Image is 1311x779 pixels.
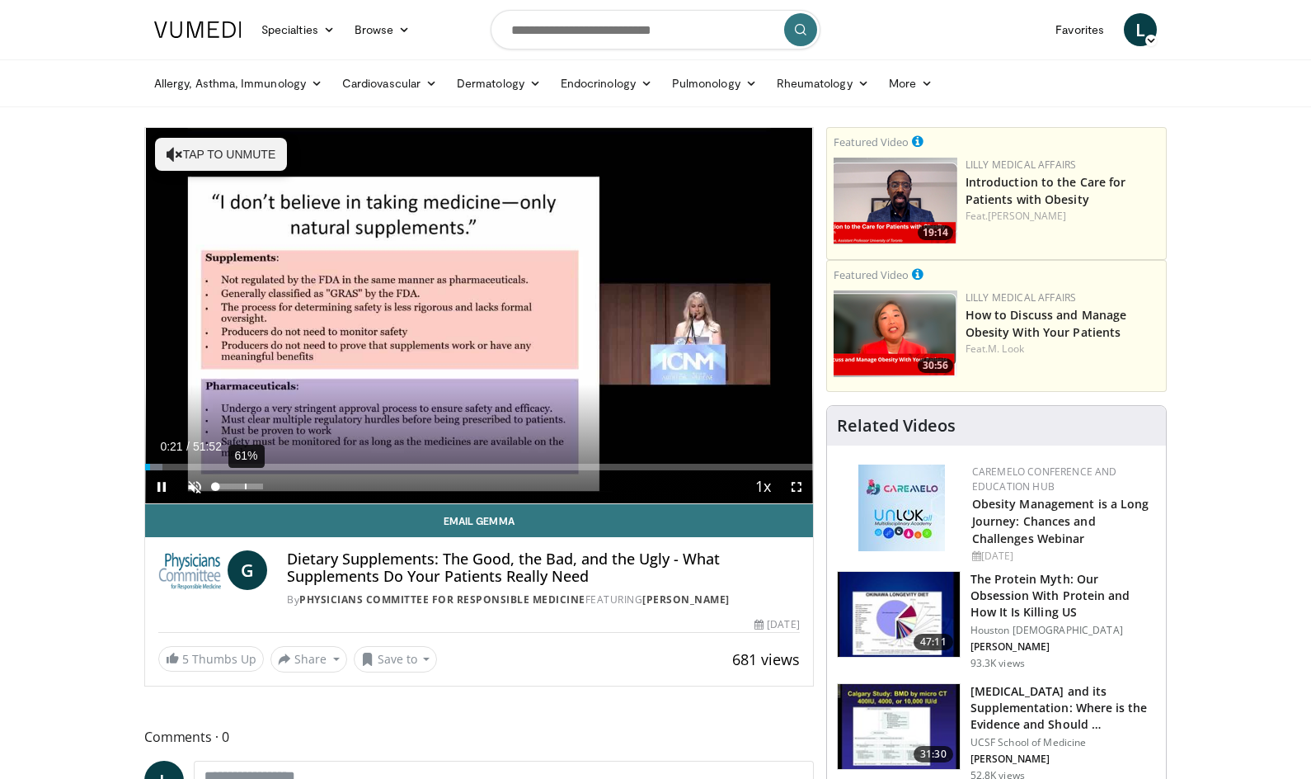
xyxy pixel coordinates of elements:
[988,342,1024,356] a: M. Look
[178,470,211,503] button: Unmute
[215,484,262,489] div: Volume Level
[447,67,551,100] a: Dermatology
[780,470,813,503] button: Fullscreen
[970,753,1156,766] p: [PERSON_NAME]
[270,646,347,673] button: Share
[970,683,1156,733] h3: [MEDICAL_DATA] and its Supplementation: Where is the Evidence and Should …
[918,358,953,373] span: 30:56
[145,504,813,537] a: Email Gemma
[551,67,662,100] a: Endocrinology
[834,290,957,377] a: 30:56
[914,634,953,650] span: 47:11
[966,307,1127,340] a: How to Discuss and Manage Obesity With Your Patients
[988,209,1066,223] a: [PERSON_NAME]
[299,593,585,607] a: Physicians Committee for Responsible Medicine
[918,225,953,240] span: 19:14
[732,649,800,669] span: 681 views
[834,267,909,282] small: Featured Video
[160,440,182,453] span: 0:21
[145,128,813,504] video-js: Video Player
[834,158,957,244] img: acc2e291-ced4-4dd5-b17b-d06994da28f3.png.150x105_q85_crop-smart_upscale.png
[158,646,264,672] a: 5 Thumbs Up
[767,67,879,100] a: Rheumatology
[287,593,799,607] div: By FEATURING
[970,571,1156,621] h3: The Protein Myth: Our Obsession With Protein and How It Is Killing US
[332,67,447,100] a: Cardiovascular
[834,290,957,377] img: c98a6a29-1ea0-4bd5-8cf5-4d1e188984a7.png.150x105_q85_crop-smart_upscale.png
[154,21,242,38] img: VuMedi Logo
[186,440,190,453] span: /
[834,135,909,149] small: Featured Video
[642,593,730,607] a: [PERSON_NAME]
[251,13,345,46] a: Specialties
[182,651,189,667] span: 5
[966,158,1077,172] a: Lilly Medical Affairs
[144,67,332,100] a: Allergy, Asthma, Immunology
[145,464,813,470] div: Progress Bar
[155,138,287,171] button: Tap to unmute
[972,496,1149,546] a: Obesity Management is a Long Journey: Chances and Challenges Webinar
[838,684,960,770] img: 4bb25b40-905e-443e-8e37-83f056f6e86e.150x105_q85_crop-smart_upscale.jpg
[228,550,267,590] a: G
[966,290,1077,305] a: Lilly Medical Affairs
[837,571,1156,670] a: 47:11 The Protein Myth: Our Obsession With Protein and How It Is Killing US Houston [DEMOGRAPHIC_...
[970,657,1025,670] p: 93.3K views
[345,13,421,46] a: Browse
[144,726,814,748] span: Comments 0
[972,549,1153,564] div: [DATE]
[754,617,799,632] div: [DATE]
[970,736,1156,749] p: UCSF School of Medicine
[879,67,942,100] a: More
[970,640,1156,654] p: [PERSON_NAME]
[966,174,1126,207] a: Introduction to the Care for Patients with Obesity
[158,550,221,590] img: Physicians Committee for Responsible Medicine
[970,624,1156,637] p: Houston [DEMOGRAPHIC_DATA]
[1046,13,1114,46] a: Favorites
[287,550,799,586] h4: Dietary Supplements: The Good, the Bad, and the Ugly - What Supplements Do Your Patients Really Need
[972,465,1117,493] a: CaReMeLO Conference and Education Hub
[1124,13,1157,46] a: L
[662,67,767,100] a: Pulmonology
[145,470,178,503] button: Pause
[837,416,956,436] h4: Related Videos
[491,10,820,50] input: Search topics, interventions
[858,465,945,551] img: 45df64a9-a6de-482c-8a90-ada250f7980c.png.150x105_q85_autocrop_double_scale_upscale_version-0.2.jpg
[914,746,953,762] span: 31:30
[966,342,1159,356] div: Feat.
[354,646,438,673] button: Save to
[838,572,960,658] img: b7b8b05e-5021-418b-a89a-60a270e7cf82.150x105_q85_crop-smart_upscale.jpg
[193,440,222,453] span: 51:52
[834,158,957,244] a: 19:14
[747,470,780,503] button: Playback Rate
[966,209,1159,224] div: Feat.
